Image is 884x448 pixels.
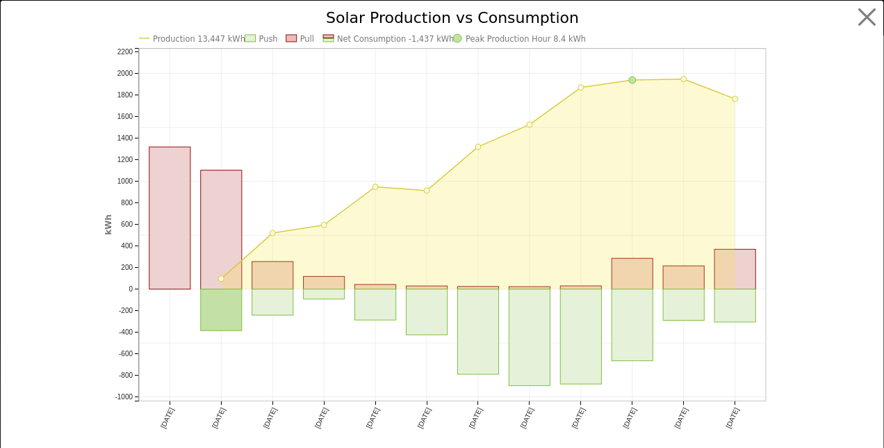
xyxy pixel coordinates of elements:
[117,70,133,77] text: 2000
[406,289,447,335] rect: onclick=""
[201,289,242,331] rect: onclick=""
[416,406,432,429] text: [DATE]
[326,9,579,26] text: Solar Production vs Consumption
[612,289,653,361] rect: onclick=""
[457,287,498,289] rect: onclick=""
[622,406,638,429] text: [DATE]
[149,147,190,289] rect: onclick=""
[121,242,133,250] text: 400
[560,289,601,384] rect: onclick=""
[300,34,314,44] text: Pull
[159,406,175,429] text: [DATE]
[365,406,381,429] text: [DATE]
[578,85,584,90] circle: onclick=""
[612,259,653,289] rect: onclick=""
[252,289,293,315] rect: onclick=""
[129,285,133,293] text: 0
[117,91,133,99] text: 1800
[732,96,738,102] circle: onclick=""
[117,156,133,163] text: 1200
[218,276,224,282] circle: onclick=""
[252,262,293,289] rect: onclick=""
[527,122,532,127] circle: onclick=""
[509,287,550,289] rect: onclick=""
[117,134,133,142] text: 1400
[117,113,133,120] text: 1600
[424,188,429,193] circle: onclick=""
[121,264,133,271] text: 200
[153,34,245,44] text: Production 13,447 kWh
[406,286,447,289] rect: onclick=""
[119,307,133,314] text: -200
[201,170,242,289] rect: onclick=""
[475,144,481,150] circle: onclick=""
[571,406,587,429] text: [DATE]
[119,328,133,336] text: -400
[117,48,133,56] text: 2200
[337,34,454,44] text: Net Consumption -1,437 kWh
[663,289,704,321] rect: onclick=""
[509,289,550,386] rect: onclick=""
[121,221,133,228] text: 600
[681,77,687,82] circle: onclick=""
[673,406,689,429] text: [DATE]
[313,406,329,429] text: [DATE]
[211,406,227,429] text: [DATE]
[714,289,755,322] rect: onclick=""
[629,77,636,83] circle: onclick=""
[104,214,113,235] text: kWh
[354,289,395,320] rect: onclick=""
[262,406,278,429] text: [DATE]
[714,250,755,289] rect: onclick=""
[303,289,344,299] rect: onclick=""
[115,393,133,401] text: -1000
[303,277,344,289] rect: onclick=""
[121,199,133,207] text: 800
[468,406,484,429] text: [DATE]
[466,34,586,44] text: Peak Production Hour 8.4 kWh
[457,289,498,374] rect: onclick=""
[354,285,395,289] rect: onclick=""
[117,177,133,185] text: 1000
[119,371,133,379] text: -800
[519,406,535,429] text: [DATE]
[560,286,601,289] rect: onclick=""
[373,184,378,190] circle: onclick=""
[725,406,741,429] text: [DATE]
[270,230,275,236] circle: onclick=""
[663,266,704,289] rect: onclick=""
[321,223,327,228] circle: onclick=""
[259,34,277,44] text: Push
[119,350,133,358] text: -600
